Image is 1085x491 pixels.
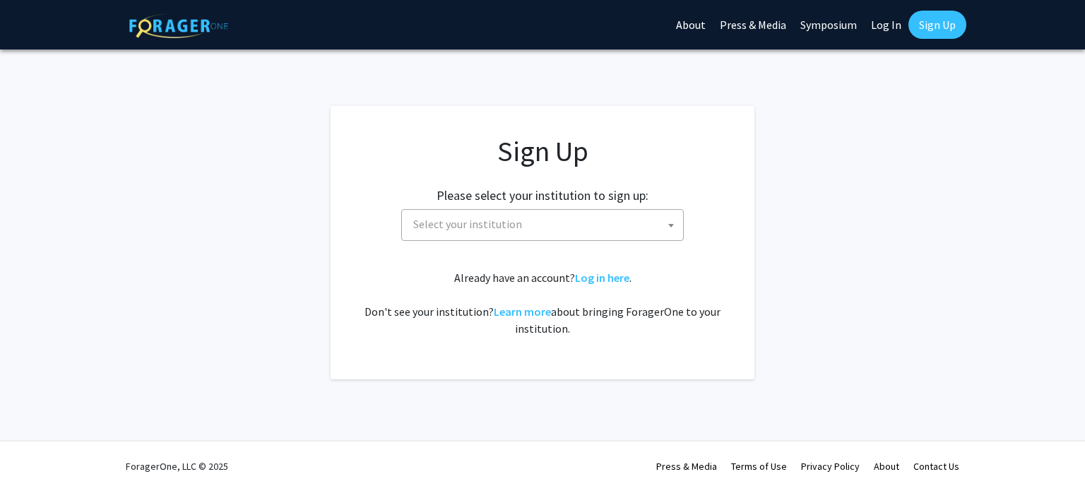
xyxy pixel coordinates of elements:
div: Already have an account? . Don't see your institution? about bringing ForagerOne to your institut... [359,269,726,337]
span: Select your institution [401,209,684,241]
a: Learn more about bringing ForagerOne to your institution [494,304,551,319]
img: ForagerOne Logo [129,13,228,38]
h2: Please select your institution to sign up: [437,188,648,203]
a: Contact Us [913,460,959,473]
a: Terms of Use [731,460,787,473]
a: Press & Media [656,460,717,473]
span: Select your institution [408,210,683,239]
a: Privacy Policy [801,460,860,473]
a: About [874,460,899,473]
h1: Sign Up [359,134,726,168]
a: Sign Up [908,11,966,39]
span: Select your institution [413,217,522,231]
div: ForagerOne, LLC © 2025 [126,442,228,491]
a: Log in here [575,271,629,285]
